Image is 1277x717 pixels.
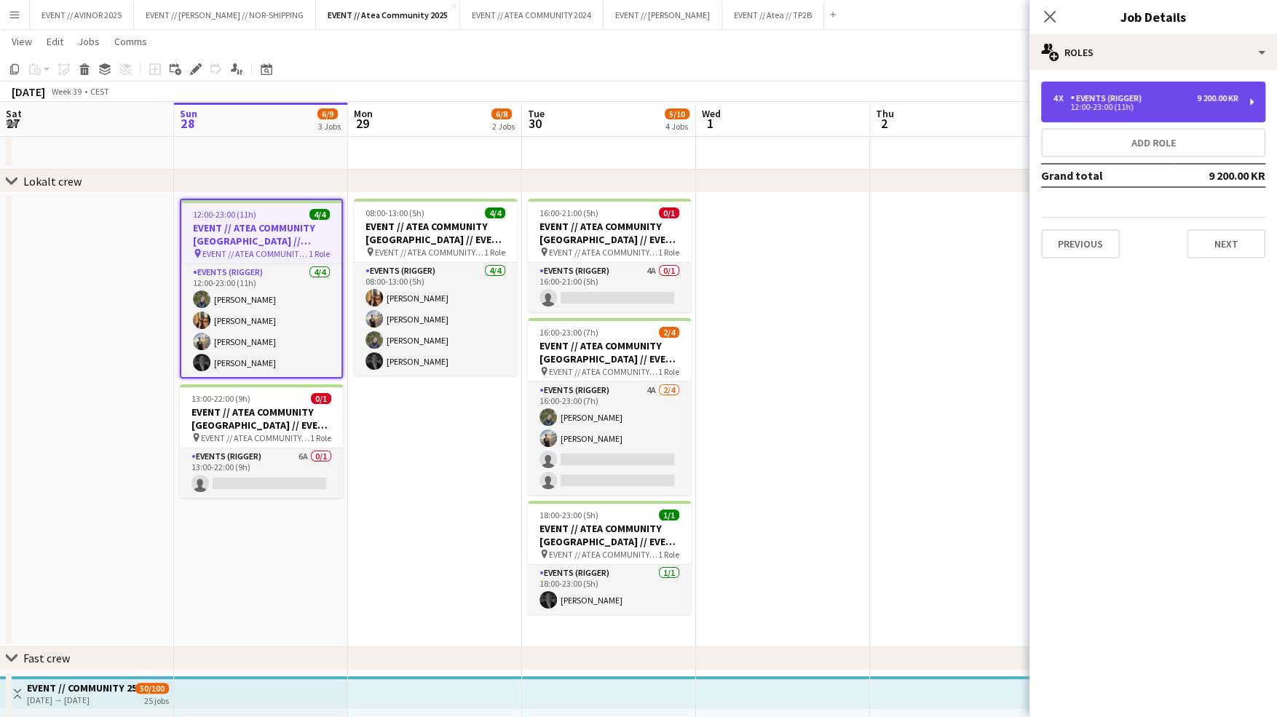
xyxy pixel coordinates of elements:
[6,107,22,120] span: Sat
[1029,7,1277,26] h3: Job Details
[460,1,604,29] button: EVENT // ATEA COMMUNITY 2024
[27,681,135,694] h3: EVENT // COMMUNITY 25 // CREW LEDERE
[528,107,545,120] span: Tue
[491,108,512,119] span: 6/8
[549,549,658,560] span: EVENT // ATEA COMMUNITY [GEOGRAPHIC_DATA] // EVENT CREW
[665,121,689,132] div: 4 Jobs
[375,247,484,258] span: EVENT // ATEA COMMUNITY [GEOGRAPHIC_DATA] // EVENT CREW
[47,35,63,48] span: Edit
[201,432,310,443] span: EVENT // ATEA COMMUNITY [GEOGRAPHIC_DATA] // EVENT CREW LED
[134,1,316,29] button: EVENT // [PERSON_NAME] // NOR-SHIPPING
[354,107,373,120] span: Mon
[318,121,341,132] div: 3 Jobs
[1053,103,1238,111] div: 12:00-23:00 (11h)
[700,115,721,132] span: 1
[193,209,256,220] span: 12:00-23:00 (11h)
[90,86,109,97] div: CEST
[316,1,460,29] button: EVENT // Atea Community 2025
[528,339,691,365] h3: EVENT // ATEA COMMUNITY [GEOGRAPHIC_DATA] // EVENT CREW
[528,501,691,614] app-job-card: 18:00-23:00 (5h)1/1EVENT // ATEA COMMUNITY [GEOGRAPHIC_DATA] // EVENT CREW EVENT // ATEA COMMUNIT...
[4,115,22,132] span: 27
[181,264,341,377] app-card-role: Events (Rigger)4/412:00-23:00 (11h)[PERSON_NAME][PERSON_NAME][PERSON_NAME][PERSON_NAME]
[6,32,38,51] a: View
[108,32,153,51] a: Comms
[528,382,691,495] app-card-role: Events (Rigger)4A2/416:00-23:00 (7h)[PERSON_NAME][PERSON_NAME]
[526,115,545,132] span: 30
[311,393,331,404] span: 0/1
[72,32,106,51] a: Jobs
[1041,229,1120,258] button: Previous
[78,35,100,48] span: Jobs
[180,405,343,432] h3: EVENT // ATEA COMMUNITY [GEOGRAPHIC_DATA] // EVENT CREW
[27,694,135,705] div: [DATE] → [DATE]
[1053,93,1070,103] div: 4 x
[658,549,679,560] span: 1 Role
[354,199,517,376] app-job-card: 08:00-13:00 (5h)4/4EVENT // ATEA COMMUNITY [GEOGRAPHIC_DATA] // EVENT CREW EVENT // ATEA COMMUNIT...
[659,327,679,338] span: 2/4
[528,522,691,548] h3: EVENT // ATEA COMMUNITY [GEOGRAPHIC_DATA] // EVENT CREW
[1029,35,1277,70] div: Roles
[665,108,689,119] span: 5/10
[23,651,70,665] div: Fast crew
[528,220,691,246] h3: EVENT // ATEA COMMUNITY [GEOGRAPHIC_DATA] // EVENT CREW
[1041,128,1265,157] button: Add role
[549,247,658,258] span: EVENT // ATEA COMMUNITY [GEOGRAPHIC_DATA] // EVENT CREW
[317,108,338,119] span: 6/9
[492,121,515,132] div: 2 Jobs
[528,318,691,495] app-job-card: 16:00-23:00 (7h)2/4EVENT // ATEA COMMUNITY [GEOGRAPHIC_DATA] // EVENT CREW EVENT // ATEA COMMUNIT...
[135,683,169,694] span: 50/100
[180,107,197,120] span: Sun
[354,263,517,376] app-card-role: Events (Rigger)4/408:00-13:00 (5h)[PERSON_NAME][PERSON_NAME][PERSON_NAME][PERSON_NAME]
[722,1,824,29] button: EVENT // Atea // TP2B
[528,199,691,312] app-job-card: 16:00-21:00 (5h)0/1EVENT // ATEA COMMUNITY [GEOGRAPHIC_DATA] // EVENT CREW EVENT // ATEA COMMUNIT...
[178,115,197,132] span: 28
[658,247,679,258] span: 1 Role
[309,209,330,220] span: 4/4
[23,174,82,189] div: Lokalt crew
[41,32,69,51] a: Edit
[144,694,169,706] div: 25 jobs
[539,510,598,520] span: 18:00-23:00 (5h)
[48,86,84,97] span: Week 39
[1187,229,1265,258] button: Next
[181,221,341,247] h3: EVENT // ATEA COMMUNITY [GEOGRAPHIC_DATA] // EVENT CREW
[549,366,658,377] span: EVENT // ATEA COMMUNITY [GEOGRAPHIC_DATA] // EVENT CREW
[485,207,505,218] span: 4/4
[604,1,722,29] button: EVENT // [PERSON_NAME]
[528,565,691,614] app-card-role: Events (Rigger)1/118:00-23:00 (5h)[PERSON_NAME]
[528,263,691,312] app-card-role: Events (Rigger)4A0/116:00-21:00 (5h)
[539,207,598,218] span: 16:00-21:00 (5h)
[309,248,330,259] span: 1 Role
[1070,93,1147,103] div: Events (Rigger)
[354,220,517,246] h3: EVENT // ATEA COMMUNITY [GEOGRAPHIC_DATA] // EVENT CREW
[874,115,894,132] span: 2
[1197,93,1238,103] div: 9 200.00 KR
[12,84,45,99] div: [DATE]
[484,247,505,258] span: 1 Role
[1174,164,1265,187] td: 9 200.00 KR
[702,107,721,120] span: Wed
[876,107,894,120] span: Thu
[659,207,679,218] span: 0/1
[12,35,32,48] span: View
[180,199,343,379] app-job-card: 12:00-23:00 (11h)4/4EVENT // ATEA COMMUNITY [GEOGRAPHIC_DATA] // EVENT CREW EVENT // ATEA COMMUNI...
[30,1,134,29] button: EVENT // AVINOR 2025
[539,327,598,338] span: 16:00-23:00 (7h)
[310,432,331,443] span: 1 Role
[658,366,679,377] span: 1 Role
[659,510,679,520] span: 1/1
[114,35,147,48] span: Comms
[202,248,309,259] span: EVENT // ATEA COMMUNITY [GEOGRAPHIC_DATA] // EVENT CREW
[365,207,424,218] span: 08:00-13:00 (5h)
[191,393,250,404] span: 13:00-22:00 (9h)
[180,448,343,498] app-card-role: Events (Rigger)6A0/113:00-22:00 (9h)
[180,384,343,498] app-job-card: 13:00-22:00 (9h)0/1EVENT // ATEA COMMUNITY [GEOGRAPHIC_DATA] // EVENT CREW EVENT // ATEA COMMUNIT...
[352,115,373,132] span: 29
[1041,164,1174,187] td: Grand total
